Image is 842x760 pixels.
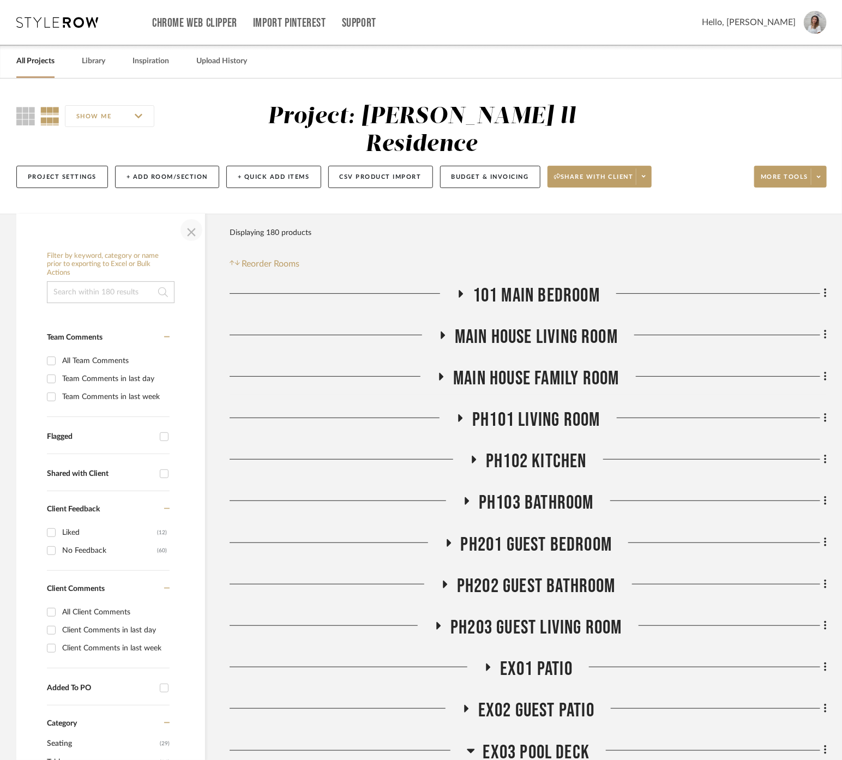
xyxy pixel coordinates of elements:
a: Upload History [196,54,247,69]
div: All Team Comments [62,352,167,370]
span: 101 Main Bedroom [473,284,600,307]
div: Project: [PERSON_NAME] ll Residence [268,105,575,156]
a: Inspiration [133,54,169,69]
button: More tools [754,166,827,188]
button: CSV Product Import [328,166,433,188]
span: Category [47,719,77,728]
img: avatar [804,11,827,34]
div: Shared with Client [47,469,154,479]
a: Library [82,54,105,69]
div: Team Comments in last week [62,388,167,406]
span: Main House Living Room [455,325,618,349]
button: Close [181,219,202,241]
span: (29) [160,735,170,752]
button: Share with client [548,166,652,188]
a: Chrome Web Clipper [152,19,237,28]
span: Hello, [PERSON_NAME] [702,16,796,29]
div: Liked [62,524,157,541]
span: PH101 Living Room [472,408,600,432]
span: Team Comments [47,334,103,341]
div: No Feedback [62,542,157,559]
button: Project Settings [16,166,108,188]
div: Flagged [47,432,154,442]
div: Client Comments in last day [62,622,167,639]
span: EX01 Patio [500,658,573,681]
h6: Filter by keyword, category or name prior to exporting to Excel or Bulk Actions [47,252,175,278]
span: Client Feedback [47,505,100,513]
div: Added To PO [47,684,154,693]
a: All Projects [16,54,55,69]
div: (60) [157,542,167,559]
span: PH102 Kitchen [486,450,587,473]
div: Client Comments in last week [62,640,167,657]
span: Share with client [554,173,634,189]
span: PH203 Guest Living Room [450,616,622,640]
div: Team Comments in last day [62,370,167,388]
a: Import Pinterest [253,19,326,28]
button: Reorder Rooms [230,257,300,270]
a: Support [342,19,376,28]
button: + Quick Add Items [226,166,321,188]
button: + Add Room/Section [115,166,219,188]
span: More tools [761,173,808,189]
span: PH103 Bathroom [479,491,594,515]
span: EX02 Guest Patio [478,699,594,722]
span: Main House Family Room [453,367,619,390]
button: Budget & Invoicing [440,166,540,188]
span: Seating [47,734,157,753]
input: Search within 180 results [47,281,175,303]
span: Client Comments [47,585,105,593]
span: PH201 Guest Bedroom [461,533,612,557]
div: All Client Comments [62,604,167,621]
div: Displaying 180 products [230,222,311,244]
span: PH202 Guest Bathroom [457,575,616,598]
span: Reorder Rooms [242,257,300,270]
div: (12) [157,524,167,541]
